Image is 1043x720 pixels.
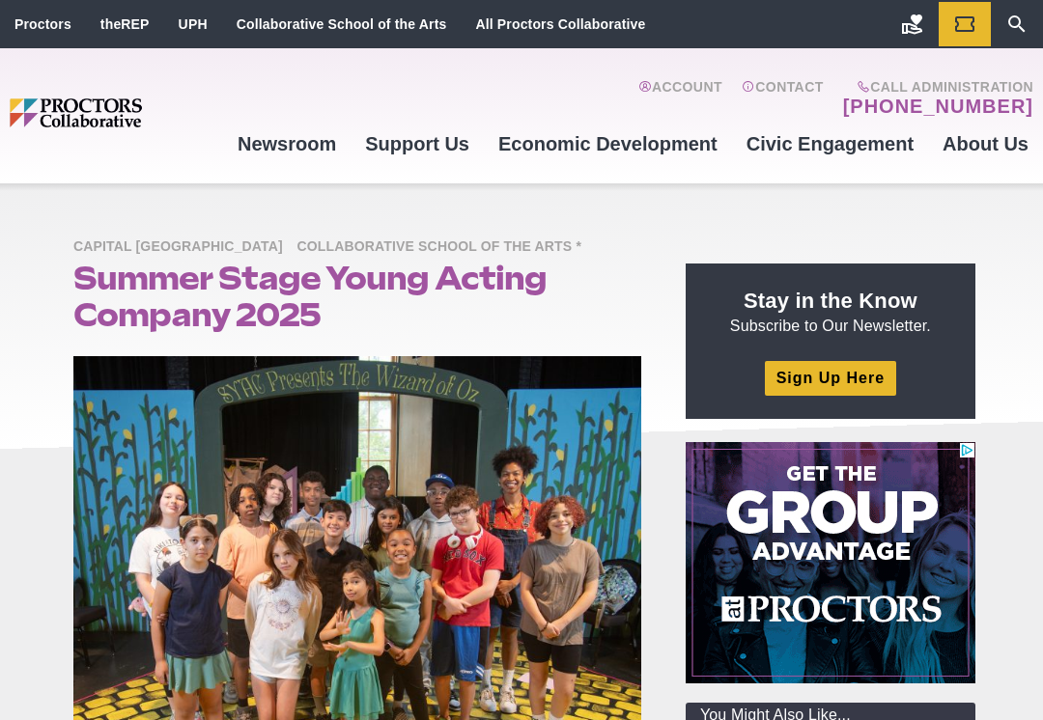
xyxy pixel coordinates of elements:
iframe: Advertisement [686,442,975,683]
a: Support Us [351,118,484,170]
a: Collaborative School of the Arts * [296,237,591,254]
a: Contact [742,79,824,118]
a: Capital [GEOGRAPHIC_DATA] [73,237,293,254]
span: Call Administration [837,79,1033,95]
p: Subscribe to Our Newsletter. [709,287,952,337]
a: Account [638,79,722,118]
a: theREP [100,16,150,32]
strong: Stay in the Know [744,289,917,313]
a: All Proctors Collaborative [475,16,645,32]
a: UPH [179,16,208,32]
img: Proctors logo [10,98,223,126]
span: Collaborative School of the Arts * [296,235,591,260]
a: About Us [928,118,1043,170]
span: Capital [GEOGRAPHIC_DATA] [73,235,293,260]
a: Civic Engagement [732,118,928,170]
h1: Summer Stage Young Acting Company 2025 [73,260,641,333]
a: Proctors [14,16,71,32]
a: Sign Up Here [765,361,896,395]
a: Collaborative School of the Arts [237,16,447,32]
a: Economic Development [484,118,732,170]
a: Newsroom [223,118,351,170]
a: [PHONE_NUMBER] [843,95,1033,118]
a: Search [991,2,1043,46]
